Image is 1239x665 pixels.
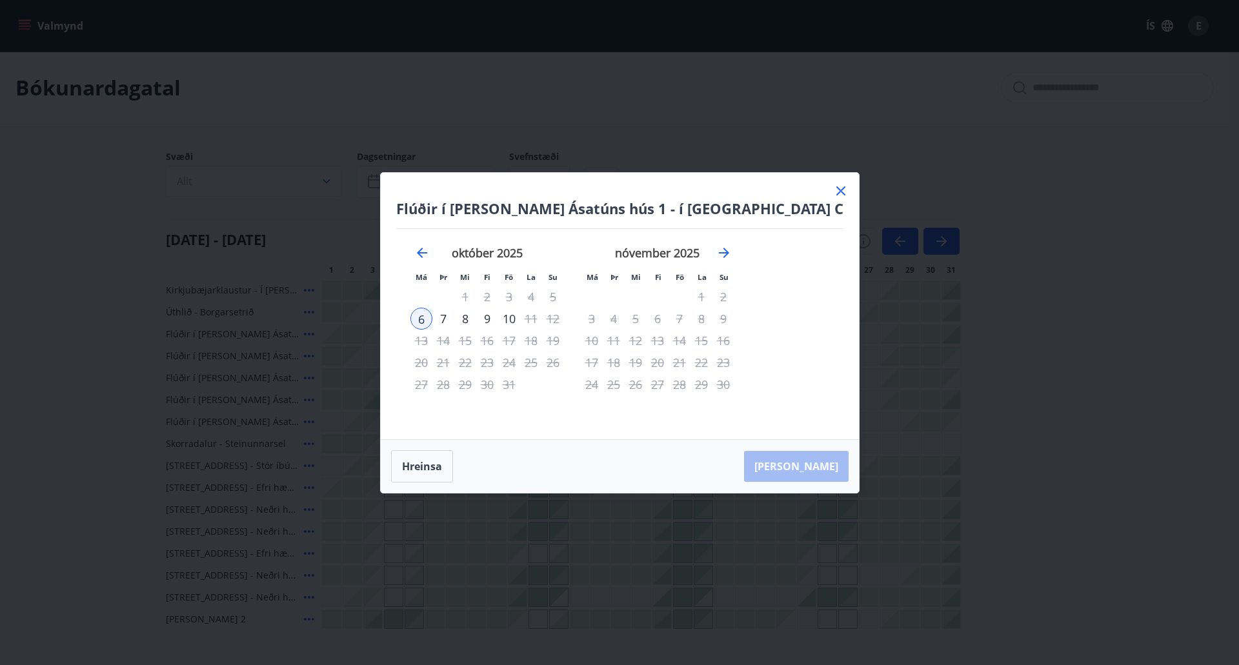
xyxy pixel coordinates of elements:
[410,308,432,330] td: Selected as start date. mánudagur, 6. október 2025
[520,352,542,373] td: Not available. laugardagur, 25. október 2025
[410,330,432,352] td: Not available. mánudagur, 13. október 2025
[603,330,625,352] td: Not available. þriðjudagur, 11. nóvember 2025
[498,352,520,373] td: Not available. föstudagur, 24. október 2025
[581,308,603,330] td: Not available. mánudagur, 3. nóvember 2025
[603,373,625,395] td: Not available. þriðjudagur, 25. nóvember 2025
[712,330,734,352] td: Not available. sunnudagur, 16. nóvember 2025
[581,352,603,373] td: Not available. mánudagur, 17. nóvember 2025
[690,330,712,352] td: Not available. laugardagur, 15. nóvember 2025
[396,229,750,424] div: Calendar
[484,272,490,282] small: Fi
[454,373,476,395] td: Not available. miðvikudagur, 29. október 2025
[581,373,603,395] td: Not available. mánudagur, 24. nóvember 2025
[690,352,712,373] td: Not available. laugardagur, 22. nóvember 2025
[625,373,647,395] td: Not available. miðvikudagur, 26. nóvember 2025
[655,272,661,282] small: Fi
[669,352,690,373] td: Not available. föstudagur, 21. nóvember 2025
[476,330,498,352] td: Not available. fimmtudagur, 16. október 2025
[498,286,520,308] div: Aðeins útritun í boði
[542,308,564,330] td: Not available. sunnudagur, 12. október 2025
[542,352,564,373] td: Not available. sunnudagur, 26. október 2025
[669,308,690,330] td: Not available. föstudagur, 7. nóvember 2025
[716,245,732,261] div: Move forward to switch to the next month.
[454,352,476,373] td: Not available. miðvikudagur, 22. október 2025
[410,352,432,373] td: Not available. mánudagur, 20. október 2025
[410,373,432,395] td: Not available. mánudagur, 27. október 2025
[712,286,734,308] td: Not available. sunnudagur, 2. nóvember 2025
[432,352,454,373] td: Not available. þriðjudagur, 21. október 2025
[669,330,690,352] td: Not available. föstudagur, 14. nóvember 2025
[520,308,542,330] td: Not available. laugardagur, 11. október 2025
[439,272,447,282] small: Þr
[712,352,734,373] td: Not available. sunnudagur, 23. nóvember 2025
[452,245,523,261] strong: október 2025
[454,308,476,330] div: 8
[454,286,476,308] td: Not available. miðvikudagur, 1. október 2025
[454,308,476,330] td: Choose miðvikudagur, 8. október 2025 as your check-out date. It’s available.
[549,272,558,282] small: Su
[505,272,513,282] small: Fö
[690,373,712,395] td: Not available. laugardagur, 29. nóvember 2025
[476,308,498,330] div: 9
[690,308,712,330] td: Not available. laugardagur, 8. nóvember 2025
[396,199,843,218] h4: Flúðir í [PERSON_NAME] Ásatúns hús 1 - í [GEOGRAPHIC_DATA] C
[615,245,700,261] strong: nóvember 2025
[498,308,520,330] div: Aðeins útritun í boði
[520,286,542,308] td: Not available. laugardagur, 4. október 2025
[625,330,647,352] td: Not available. miðvikudagur, 12. nóvember 2025
[476,352,498,373] div: Aðeins útritun í boði
[498,308,520,330] td: Choose föstudagur, 10. október 2025 as your check-out date. It’s available.
[498,286,520,308] td: Not available. föstudagur, 3. október 2025
[581,330,603,352] td: Not available. mánudagur, 10. nóvember 2025
[432,373,454,395] td: Not available. þriðjudagur, 28. október 2025
[690,286,712,308] td: Not available. laugardagur, 1. nóvember 2025
[712,308,734,330] td: Not available. sunnudagur, 9. nóvember 2025
[432,308,454,330] td: Choose þriðjudagur, 7. október 2025 as your check-out date. It’s available.
[720,272,729,282] small: Su
[527,272,536,282] small: La
[498,330,520,352] div: Aðeins útritun í boði
[669,373,690,395] td: Not available. föstudagur, 28. nóvember 2025
[410,308,432,330] div: 6
[542,286,564,308] td: Not available. sunnudagur, 5. október 2025
[647,352,669,373] td: Not available. fimmtudagur, 20. nóvember 2025
[476,308,498,330] td: Choose fimmtudagur, 9. október 2025 as your check-out date. It’s available.
[647,373,669,395] td: Not available. fimmtudagur, 27. nóvember 2025
[520,330,542,352] td: Not available. laugardagur, 18. október 2025
[542,330,564,352] td: Not available. sunnudagur, 19. október 2025
[476,373,498,395] td: Not available. fimmtudagur, 30. október 2025
[391,450,453,482] button: Hreinsa
[647,308,669,330] td: Not available. fimmtudagur, 6. nóvember 2025
[476,352,498,373] td: Not available. fimmtudagur, 23. október 2025
[460,272,470,282] small: Mi
[498,373,520,395] td: Not available. föstudagur, 31. október 2025
[712,373,734,395] td: Not available. sunnudagur, 30. nóvember 2025
[432,330,454,352] td: Not available. þriðjudagur, 14. október 2025
[454,330,476,352] td: Not available. miðvikudagur, 15. október 2025
[603,308,625,330] td: Not available. þriðjudagur, 4. nóvember 2025
[416,272,427,282] small: Má
[587,272,598,282] small: Má
[498,330,520,352] td: Not available. föstudagur, 17. október 2025
[476,286,498,308] td: Not available. fimmtudagur, 2. október 2025
[647,330,669,352] td: Not available. fimmtudagur, 13. nóvember 2025
[698,272,707,282] small: La
[414,245,430,261] div: Move backward to switch to the previous month.
[625,352,647,373] td: Not available. miðvikudagur, 19. nóvember 2025
[625,308,647,330] td: Not available. miðvikudagur, 5. nóvember 2025
[603,352,625,373] td: Not available. þriðjudagur, 18. nóvember 2025
[610,272,618,282] small: Þr
[676,272,684,282] small: Fö
[631,272,641,282] small: Mi
[432,308,454,330] div: 7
